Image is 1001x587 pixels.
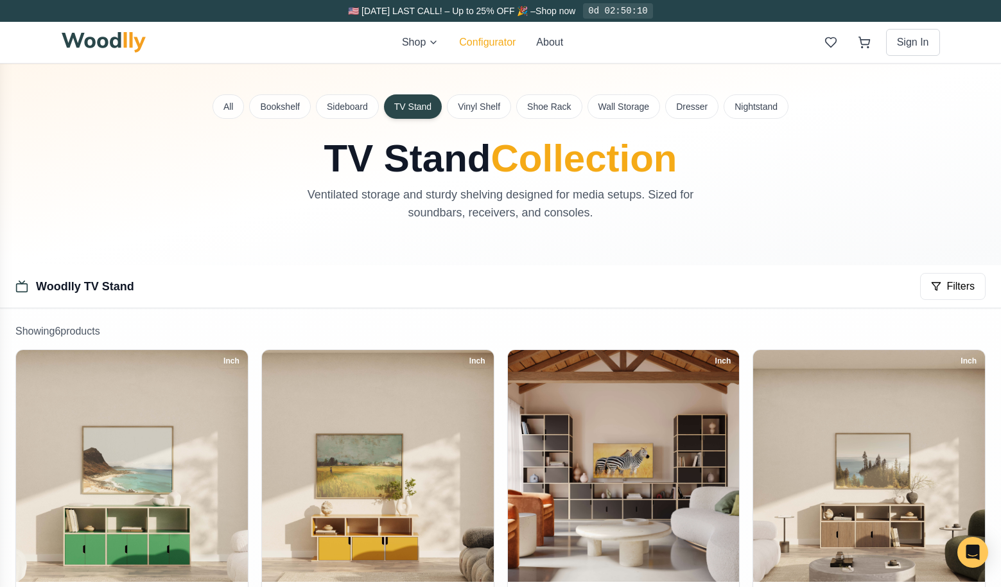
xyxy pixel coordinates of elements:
[946,279,975,294] span: Filters
[213,139,788,178] h1: TV Stand
[249,94,310,119] button: Bookshelf
[262,350,494,582] img: Modern TV Stand
[709,354,737,368] div: Inch
[920,273,986,300] button: Filters
[62,32,146,53] img: Woodlly
[588,94,661,119] button: Wall Storage
[36,280,134,293] a: Woodlly TV Stand
[348,6,535,16] span: 🇺🇸 [DATE] LAST CALL! – Up to 25% OFF 🎉 –
[724,94,788,119] button: Nightstand
[536,35,563,50] button: About
[955,354,982,368] div: Inch
[516,94,582,119] button: Shoe Rack
[15,324,986,339] p: Showing 6 product s
[384,94,442,119] button: TV Stand
[402,35,439,50] button: Shop
[535,6,575,16] a: Shop now
[957,537,988,568] div: Open Intercom Messenger
[16,350,248,582] img: Minimalist TV Console
[464,354,491,368] div: Inch
[886,29,940,56] button: Sign In
[447,94,511,119] button: Vinyl Shelf
[459,35,516,50] button: Configurator
[753,350,985,582] img: Walnut Custom TV Stand
[316,94,379,119] button: Sideboard
[218,354,245,368] div: Inch
[491,137,677,180] span: Collection
[285,186,717,222] p: Ventilated storage and sturdy shelving designed for media setups. Sized for soundbars, receivers,...
[665,94,718,119] button: Dresser
[583,3,652,19] div: 0d 02:50:10
[508,350,740,582] img: U-Shape TV Stand
[213,94,245,119] button: All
